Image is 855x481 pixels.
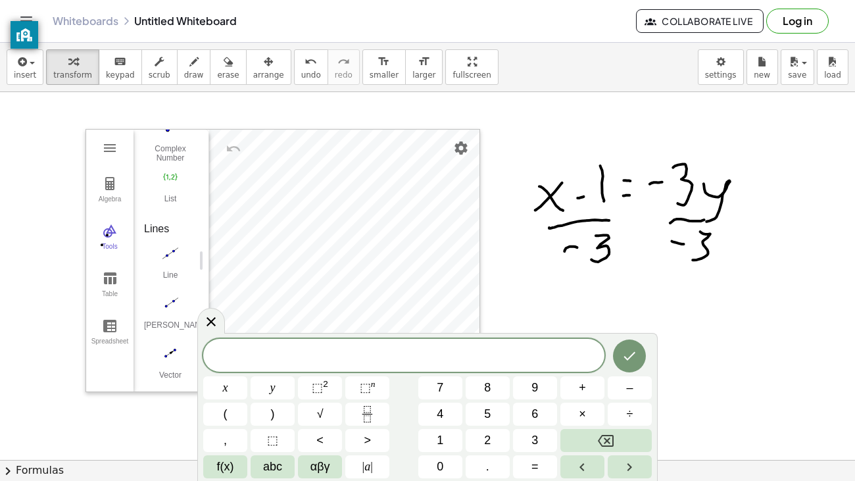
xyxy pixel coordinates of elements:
[144,221,188,237] div: Lines
[144,194,197,213] div: List
[531,405,538,423] span: 6
[560,403,604,426] button: Times
[203,376,247,399] button: x
[144,292,197,340] button: Ray. Select starting point, then point on ray
[89,195,131,214] div: Algebra
[613,340,646,372] button: Done
[144,116,197,163] button: Complex Number. Select position
[788,70,806,80] span: save
[323,379,328,389] sup: 2
[437,405,443,423] span: 4
[608,455,652,478] button: Right arrow
[149,70,170,80] span: scrub
[222,137,245,161] button: Undo
[246,49,291,85] button: arrange
[608,403,652,426] button: Divide
[437,458,443,476] span: 0
[203,429,247,452] button: ,
[251,455,295,478] button: Alphabet
[301,70,321,80] span: undo
[16,11,37,32] button: Toggle navigation
[608,376,652,399] button: Minus
[560,429,652,452] button: Backspace
[636,9,764,33] button: Collaborate Live
[418,429,462,452] button: 1
[89,290,131,309] div: Table
[209,130,479,392] canvas: Graphics View 1
[513,376,557,399] button: 9
[560,455,604,478] button: Left arrow
[114,54,126,70] i: keyboard
[560,376,604,399] button: Plus
[705,70,737,80] span: settings
[627,405,633,423] span: ÷
[698,49,744,85] button: settings
[824,70,841,80] span: load
[513,429,557,452] button: 3
[370,460,373,473] span: |
[362,460,365,473] span: |
[312,381,323,394] span: ⬚
[53,70,92,80] span: transform
[310,458,330,476] span: αβγ
[271,405,275,423] span: )
[405,49,443,85] button: format_sizelarger
[452,70,491,80] span: fullscreen
[177,49,211,85] button: draw
[445,49,498,85] button: fullscreen
[102,140,118,156] img: Main Menu
[144,144,197,163] div: Complex Number
[449,136,473,160] button: Settings
[14,70,36,80] span: insert
[531,458,539,476] span: =
[437,432,443,449] span: 1
[85,129,480,392] div: Graphing Calculator
[531,432,538,449] span: 3
[144,342,197,390] button: Vector. Select starting point, then end point
[513,403,557,426] button: 6
[270,379,276,397] span: y
[754,70,770,80] span: new
[766,9,829,34] button: Log in
[362,458,373,476] span: a
[362,49,406,85] button: format_sizesmaller
[305,54,317,70] i: undo
[484,379,491,397] span: 8
[298,376,342,399] button: Squared
[224,432,227,449] span: ,
[647,15,752,27] span: Collaborate Live
[223,379,228,397] span: x
[746,49,778,85] button: new
[106,70,135,80] span: keypad
[345,429,389,452] button: Greater than
[317,405,324,423] span: √
[412,70,435,80] span: larger
[466,455,510,478] button: .
[298,403,342,426] button: Square root
[253,70,284,80] span: arrange
[144,270,197,289] div: Line
[263,458,282,476] span: abc
[203,455,247,478] button: Functions
[418,455,462,478] button: 0
[418,54,430,70] i: format_size
[335,70,353,80] span: redo
[345,455,389,478] button: Absolute value
[486,458,489,476] span: .
[11,21,38,49] button: privacy banner
[418,403,462,426] button: 4
[99,49,142,85] button: keyboardkeypad
[251,429,295,452] button: Placeholder
[46,49,99,85] button: transform
[484,432,491,449] span: 2
[316,432,324,449] span: <
[217,70,239,80] span: erase
[144,320,197,339] div: [PERSON_NAME]
[251,376,295,399] button: y
[89,338,131,356] div: Spreadsheet
[484,405,491,423] span: 5
[210,49,246,85] button: erase
[141,49,178,85] button: scrub
[579,405,586,423] span: ×
[626,379,633,397] span: –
